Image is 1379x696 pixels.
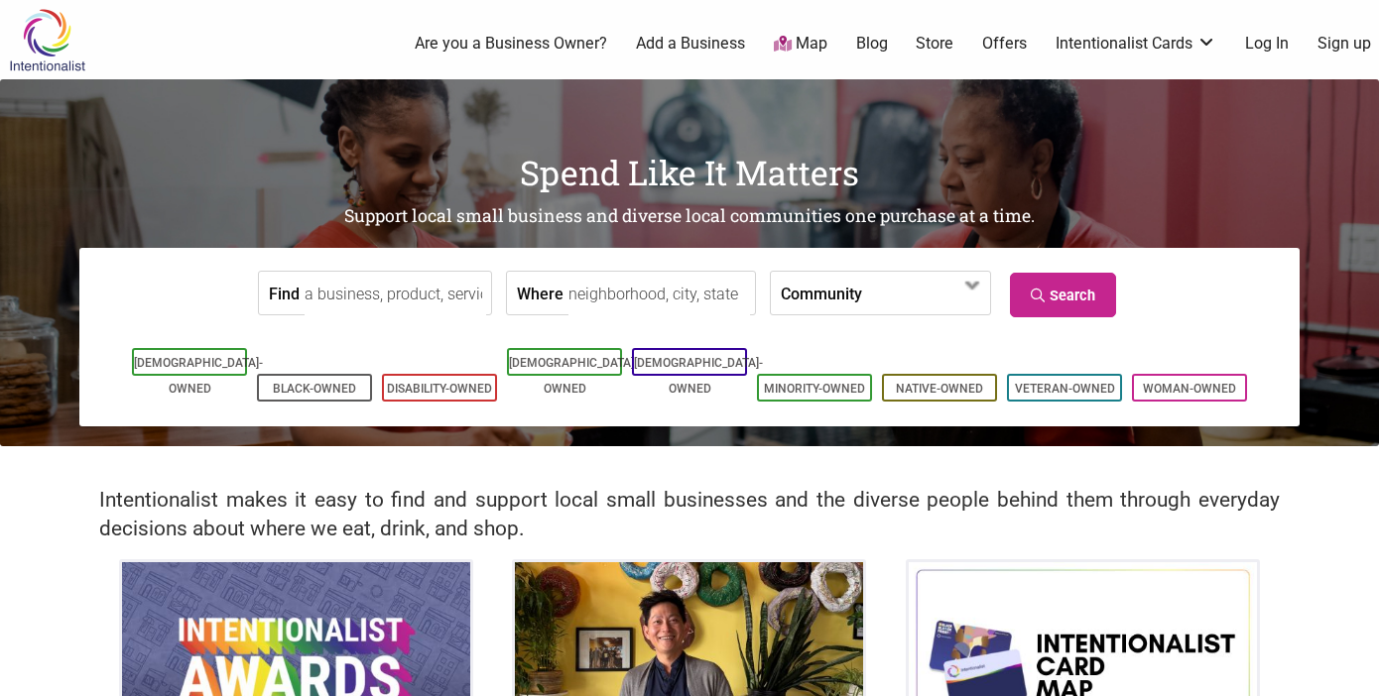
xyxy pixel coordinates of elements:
[764,382,865,396] a: Minority-Owned
[982,33,1027,55] a: Offers
[568,272,750,316] input: neighborhood, city, state
[1143,382,1236,396] a: Woman-Owned
[916,33,953,55] a: Store
[1317,33,1371,55] a: Sign up
[636,33,745,55] a: Add a Business
[99,486,1280,543] h2: Intentionalist makes it easy to find and support local small businesses and the diverse people be...
[517,272,564,314] label: Where
[781,272,862,314] label: Community
[305,272,486,316] input: a business, product, service
[1010,273,1116,317] a: Search
[1245,33,1289,55] a: Log In
[774,33,827,56] a: Map
[1015,382,1115,396] a: Veteran-Owned
[273,382,356,396] a: Black-Owned
[509,356,638,396] a: [DEMOGRAPHIC_DATA]-Owned
[896,382,983,396] a: Native-Owned
[634,356,763,396] a: [DEMOGRAPHIC_DATA]-Owned
[387,382,492,396] a: Disability-Owned
[134,356,263,396] a: [DEMOGRAPHIC_DATA]-Owned
[1056,33,1216,55] a: Intentionalist Cards
[415,33,607,55] a: Are you a Business Owner?
[856,33,888,55] a: Blog
[269,272,300,314] label: Find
